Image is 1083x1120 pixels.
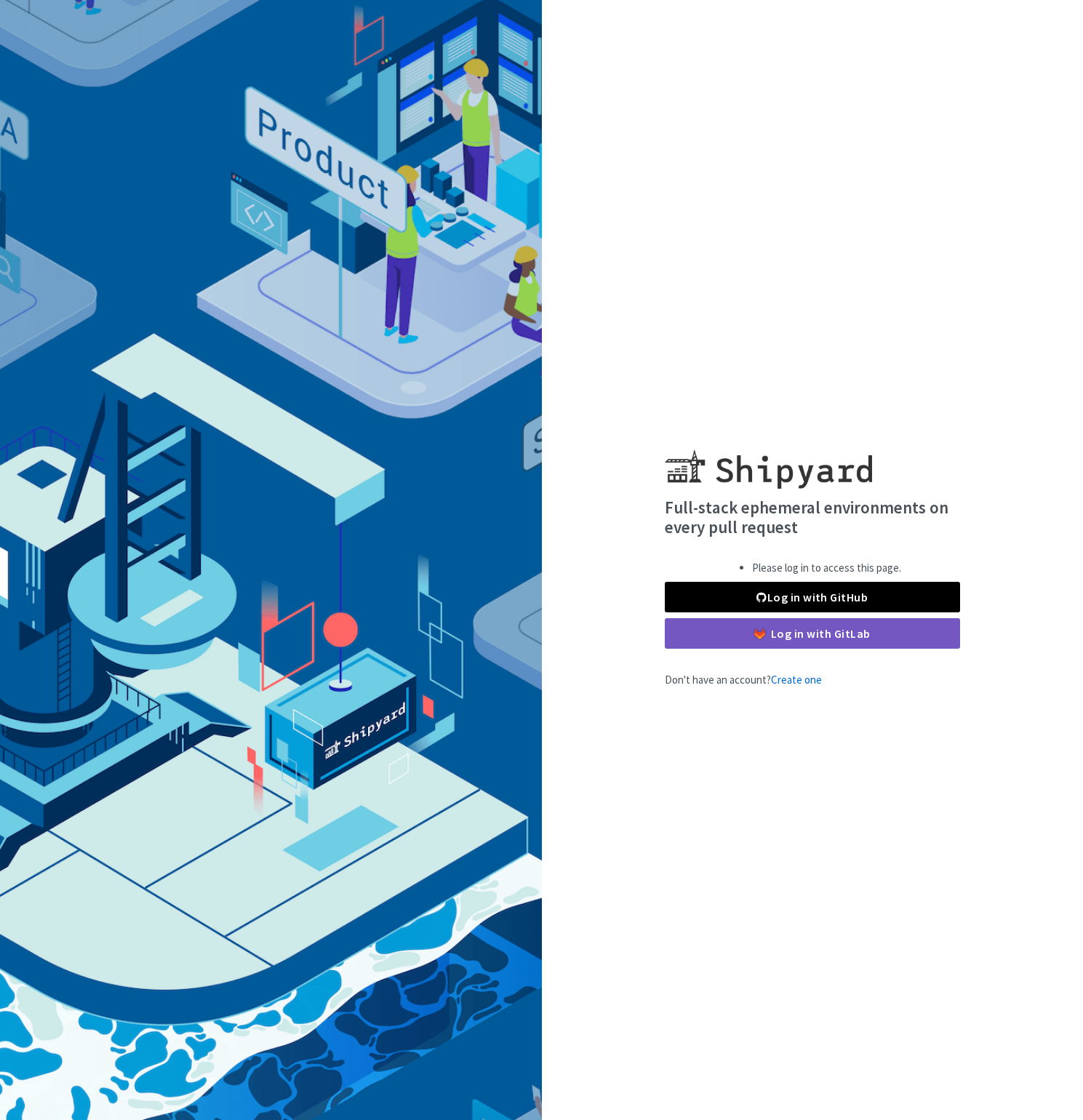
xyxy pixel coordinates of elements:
a: Create one [771,673,822,687]
li: Please log in to access this page. [752,560,901,577]
span: Don't have an account? [665,673,822,687]
img: Shipyard logo [665,432,872,489]
img: gitlab-color.svg [754,628,765,639]
a: Log in with GitLab [665,618,960,649]
h4: Full-stack ephemeral environments on every pull request [665,497,960,537]
a: Log in with GitHub [665,582,960,612]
